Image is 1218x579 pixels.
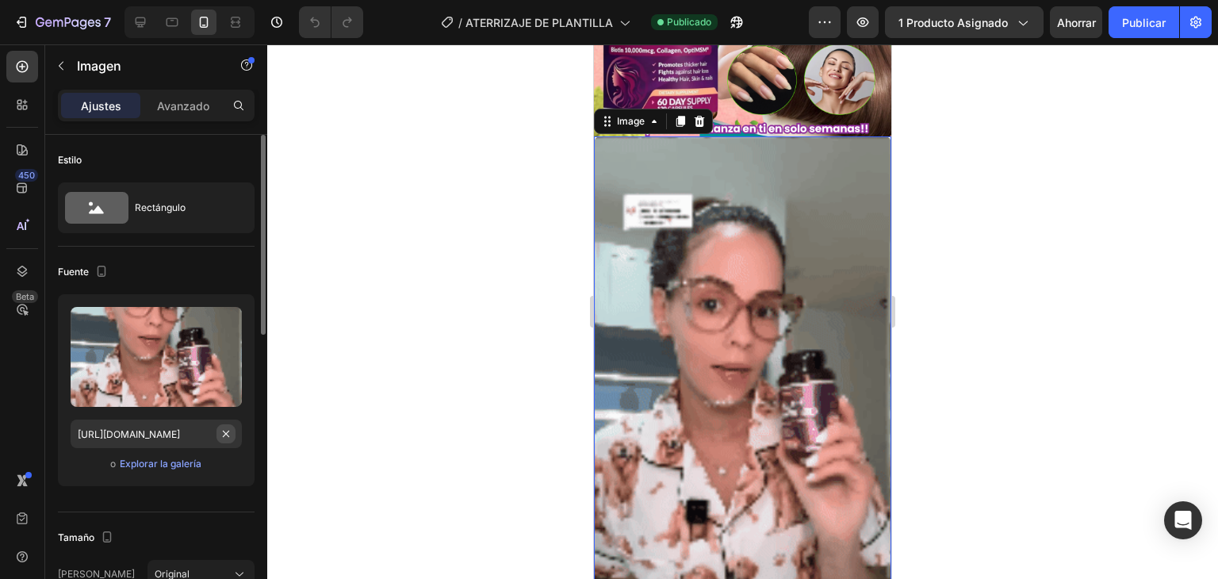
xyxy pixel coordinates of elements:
[135,201,186,213] font: Rectángulo
[58,531,94,543] font: Tamaño
[1164,501,1202,539] div: Abrir Intercom Messenger
[16,291,34,302] font: Beta
[299,6,363,38] div: Deshacer/Rehacer
[71,420,242,448] input: https://ejemplo.com/imagen.jpg
[1109,6,1179,38] button: Publicar
[458,16,462,29] font: /
[77,58,121,74] font: Imagen
[1057,16,1096,29] font: Ahorrar
[885,6,1044,38] button: 1 producto asignado
[58,154,82,166] font: Estilo
[81,99,121,113] font: Ajustes
[77,56,212,75] p: Imagen
[18,170,35,181] font: 450
[465,16,613,29] font: ATERRIZAJE DE PLANTILLA
[594,44,891,579] iframe: Área de diseño
[898,16,1008,29] font: 1 producto asignado
[1050,6,1102,38] button: Ahorrar
[1122,16,1166,29] font: Publicar
[157,99,209,113] font: Avanzado
[119,456,202,472] button: Explorar la galería
[104,14,111,30] font: 7
[120,458,201,470] font: Explorar la galería
[667,16,711,28] font: Publicado
[71,307,242,407] img: imagen de vista previa
[58,266,89,278] font: Fuente
[110,458,116,470] font: o
[6,6,118,38] button: 7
